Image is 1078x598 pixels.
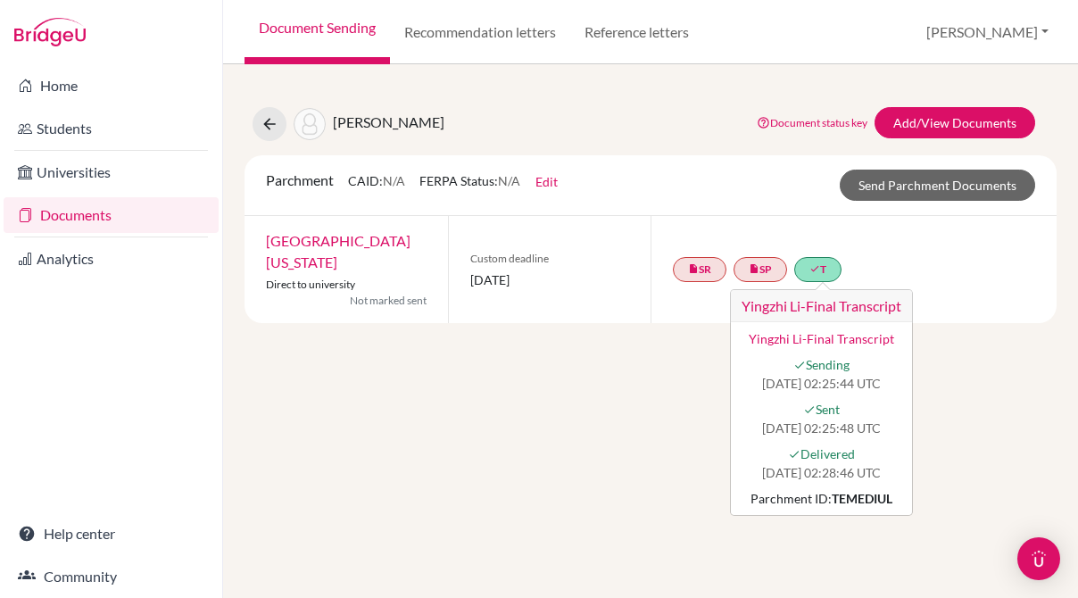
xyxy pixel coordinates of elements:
a: Add/View Documents [875,107,1035,138]
a: Send Parchment Documents [840,170,1035,201]
span: Custom deadline [470,251,630,267]
i: insert_drive_file [688,263,699,274]
span: N/A [383,173,405,188]
a: Analytics [4,241,219,277]
span: Parchment [266,171,334,188]
span: Direct to university [266,278,355,291]
a: Students [4,111,219,146]
i: done [788,448,800,461]
button: Edit [535,171,559,192]
div: Parchment ID: [742,489,901,508]
a: Yingzhi Li-Final Transcript [749,331,894,346]
a: Documents [4,197,219,233]
a: Document status key [757,116,867,129]
span: CAID: [348,173,405,188]
span: [DATE] 02:25:44 UTC [742,374,901,393]
a: Universities [4,154,219,190]
span: Sent [742,400,901,419]
a: insert_drive_fileSP [734,257,787,282]
span: [DATE] 02:28:46 UTC [742,463,901,482]
span: [DATE] 02:25:48 UTC [742,419,901,437]
i: done [793,359,806,371]
span: Sending [742,355,901,374]
a: Help center [4,516,219,552]
span: Delivered [742,444,901,463]
i: done [809,263,820,274]
a: Community [4,559,219,594]
a: Home [4,68,219,104]
i: done [803,403,816,416]
strong: TEMEDIUL [832,491,892,506]
a: [GEOGRAPHIC_DATA][US_STATE] [266,232,410,270]
a: insert_drive_fileSR [673,257,726,282]
i: insert_drive_file [749,263,759,274]
button: [PERSON_NAME] [918,15,1057,49]
div: Open Intercom Messenger [1017,537,1060,580]
span: [DATE] [470,270,630,289]
span: N/A [498,173,520,188]
a: doneTYingzhi Li-Final Transcript Yingzhi Li-Final Transcript doneSending [DATE] 02:25:44 UTC done... [794,257,842,282]
img: Bridge-U [14,18,86,46]
span: FERPA Status: [419,173,520,188]
h3: Yingzhi Li-Final Transcript [731,290,912,322]
span: [PERSON_NAME] [333,113,444,130]
span: Not marked sent [350,293,427,309]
